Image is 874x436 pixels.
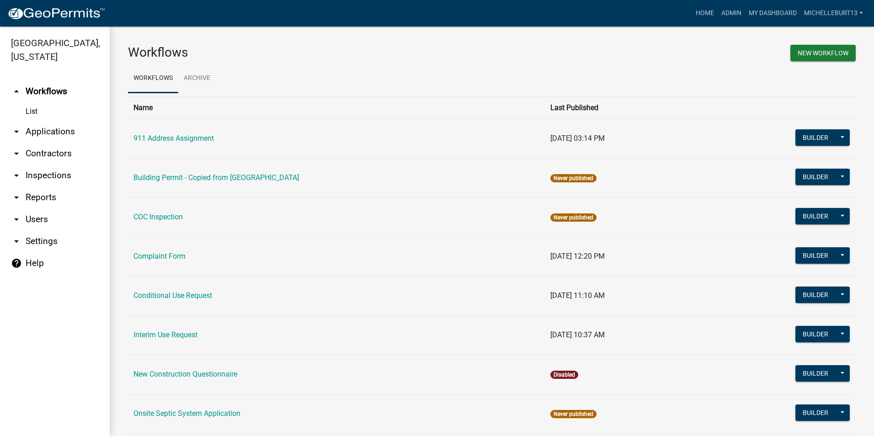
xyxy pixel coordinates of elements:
[178,64,216,93] a: Archive
[11,192,22,203] i: arrow_drop_down
[795,404,836,421] button: Builder
[133,409,240,418] a: Onsite Septic System Application
[128,64,178,93] a: Workflows
[133,370,237,378] a: New Construction Questionnaire
[11,148,22,159] i: arrow_drop_down
[795,287,836,303] button: Builder
[692,5,718,22] a: Home
[795,326,836,342] button: Builder
[133,134,214,143] a: 911 Address Assignment
[545,96,699,119] th: Last Published
[133,213,183,221] a: COC Inspection
[790,45,856,61] button: New Workflow
[550,291,605,300] span: [DATE] 11:10 AM
[550,213,597,222] span: Never published
[745,5,800,22] a: My Dashboard
[795,365,836,382] button: Builder
[11,236,22,247] i: arrow_drop_down
[550,330,605,339] span: [DATE] 10:37 AM
[128,96,545,119] th: Name
[11,86,22,97] i: arrow_drop_up
[133,291,212,300] a: Conditional Use Request
[128,45,485,60] h3: Workflows
[11,214,22,225] i: arrow_drop_down
[550,410,597,418] span: Never published
[550,252,605,261] span: [DATE] 12:20 PM
[718,5,745,22] a: Admin
[550,134,605,143] span: [DATE] 03:14 PM
[133,252,186,261] a: Complaint Form
[800,5,867,22] a: michelleburt13
[795,129,836,146] button: Builder
[550,371,578,379] span: Disabled
[795,247,836,264] button: Builder
[133,330,197,339] a: Interim Use Request
[11,258,22,269] i: help
[795,169,836,185] button: Builder
[11,126,22,137] i: arrow_drop_down
[11,170,22,181] i: arrow_drop_down
[550,174,597,182] span: Never published
[795,208,836,224] button: Builder
[133,173,299,182] a: Building Permit - Copied from [GEOGRAPHIC_DATA]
